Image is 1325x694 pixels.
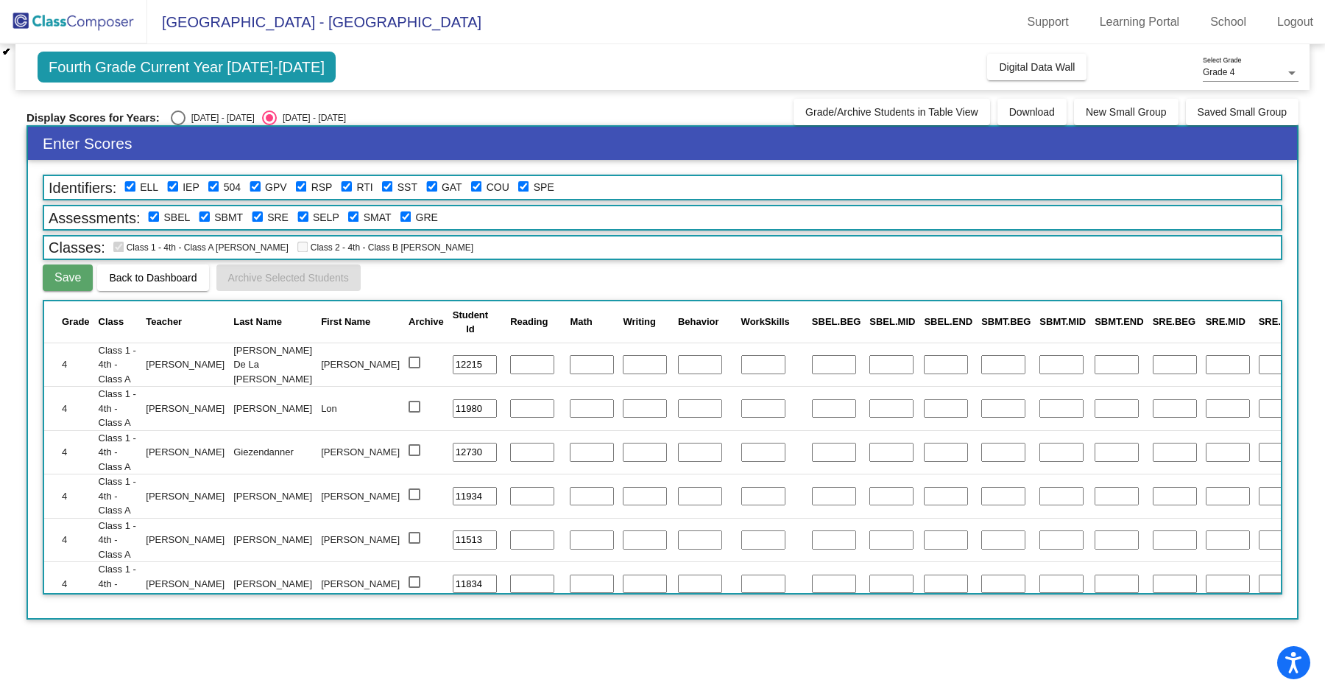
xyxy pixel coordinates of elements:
td: [PERSON_NAME] [141,430,229,474]
td: 4 [44,343,94,387]
button: Grade/Archive Students in Table View [794,99,990,125]
div: Reading [510,315,561,329]
td: 4 [44,518,94,562]
span: SBMT.BEG [981,316,1031,327]
label: 504 Plan [224,180,241,195]
td: [PERSON_NAME] [229,474,317,519]
div: WorkSkills [741,315,803,329]
label: Star Math - Unified Score [364,210,392,225]
button: Save [43,264,93,291]
span: Archive Selected Students [228,272,349,284]
div: Math [570,315,614,329]
span: SBEL.BEG [812,316,861,327]
label: Attended School Counseling [487,180,509,195]
a: Learning Portal [1088,10,1192,34]
td: [PERSON_NAME] [229,387,317,431]
button: Download [997,99,1067,125]
td: [PERSON_NAME] [317,430,404,474]
span: Classes: [44,237,110,258]
div: Math [570,315,592,329]
span: Digital Data Wall [999,61,1075,73]
td: [PERSON_NAME] [141,562,229,606]
button: Back to Dashboard [97,264,208,291]
td: Lon [317,387,404,431]
div: [DATE] - [DATE] [185,111,255,125]
label: Smarter Balanced/CAASP ELA [163,210,190,225]
label: Good Parent Volunteer [265,180,287,195]
span: Display Scores for Years: [26,111,160,125]
span: SBEL.MID [869,316,915,327]
div: Behavior [678,315,719,329]
label: English Language Learner [140,180,158,195]
div: Last Name [233,315,282,329]
div: Teacher [146,315,182,329]
div: Behavior [678,315,732,329]
span: SRE.END [1259,316,1301,327]
span: Assessments: [44,208,144,228]
span: [GEOGRAPHIC_DATA] - [GEOGRAPHIC_DATA] [147,10,481,34]
td: [PERSON_NAME] [141,474,229,519]
td: [PERSON_NAME] [317,518,404,562]
td: [PERSON_NAME] [229,518,317,562]
div: Reading [510,315,548,329]
td: 4 [44,474,94,519]
div: First Name [321,315,400,329]
span: Class 2 - 4th - Class B [PERSON_NAME] [297,242,473,253]
button: Archive Selected Students [216,264,361,291]
td: [PERSON_NAME] [317,343,404,387]
button: New Small Group [1074,99,1179,125]
div: Class [99,315,138,329]
span: Saved Small Group [1198,106,1287,118]
span: Grade/Archive Students in Table View [805,106,978,118]
button: Saved Small Group [1186,99,1298,125]
td: Giezendanner [229,430,317,474]
a: School [1198,10,1258,34]
span: SBEL.END [924,316,972,327]
div: Teacher [146,315,225,329]
label: SST [397,180,417,195]
span: Identifiers: [44,178,121,198]
label: Star Reading: Grade Level Equivalency [416,210,438,225]
td: Class 1 - 4th - Class A [94,343,142,387]
mat-radio-group: Select an option [171,111,346,125]
label: Individualized Education Plan [183,180,199,195]
label: Smarter Balanced /CAASP Math [214,210,243,225]
td: 4 [44,387,94,431]
label: Attended GATE [442,180,462,195]
label: Star Reading - Unified Score [267,210,289,225]
span: SBMT.END [1095,316,1143,327]
a: Logout [1265,10,1325,34]
td: 4 [44,562,94,606]
div: WorkSkills [741,315,790,329]
div: Writing [623,315,656,329]
label: Speech [534,180,554,195]
span: SRE.BEG [1153,316,1196,327]
span: Fourth Grade Current Year [DATE]-[DATE] [38,52,336,83]
td: [PERSON_NAME] [317,474,404,519]
div: Writing [623,315,669,329]
label: Attended RTI during current school year [356,180,372,195]
td: [PERSON_NAME] [141,387,229,431]
span: Grade 4 [1203,67,1234,77]
td: Class 1 - 4th - Class A [94,387,142,431]
span: Class 1 - 4th - Class A [PERSON_NAME] [113,242,289,253]
div: Last Name [233,315,312,329]
span: Download [1009,106,1055,118]
h3: Enter Scores [28,127,1297,160]
label: Summative ELPAC [313,210,339,225]
td: [PERSON_NAME] [317,562,404,606]
td: [PERSON_NAME] [229,562,317,606]
th: Grade [44,301,94,343]
button: Digital Data Wall [987,54,1086,80]
span: Back to Dashboard [109,272,197,284]
span: SBMT.MID [1039,316,1086,327]
td: Class 1 - 4th - Class A [94,430,142,474]
div: Student Id [453,308,488,337]
td: 4 [44,430,94,474]
span: SRE.MID [1206,316,1245,327]
td: [PERSON_NAME] [141,343,229,387]
span: Save [54,271,81,284]
label: RSP [311,180,333,195]
div: Student Id [453,308,501,337]
a: Support [1016,10,1081,34]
